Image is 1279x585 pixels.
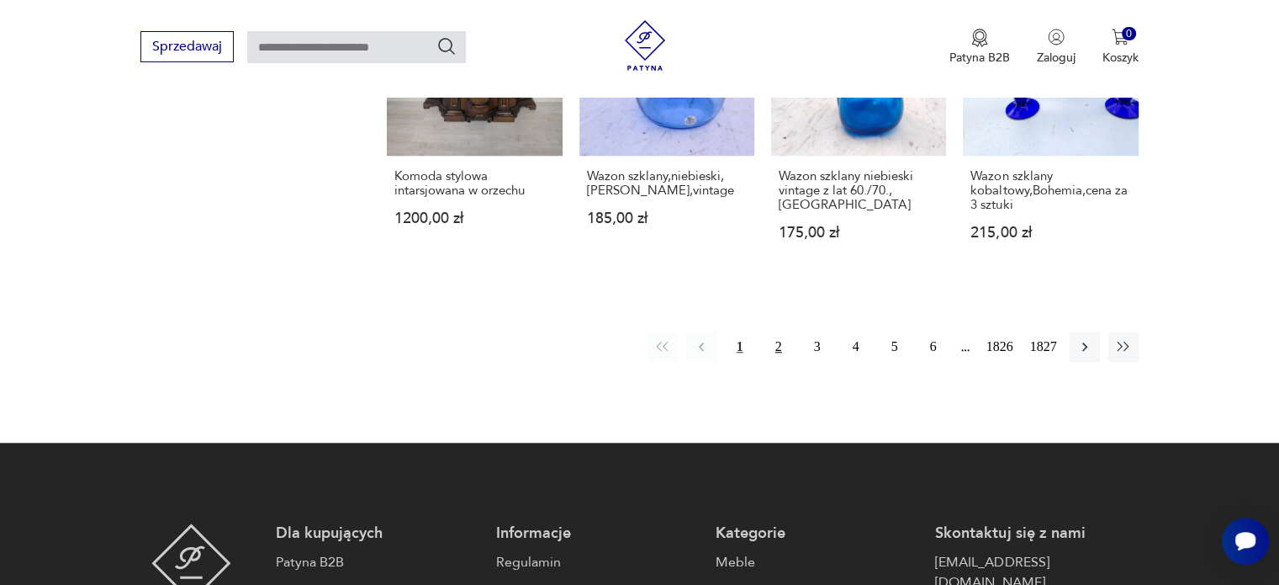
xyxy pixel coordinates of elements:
p: Kategorie [716,524,918,544]
button: 1 [725,332,755,362]
p: Informacje [496,524,699,544]
h3: Wazon szklany,niebieski,[PERSON_NAME],vintage [587,169,747,198]
img: Patyna - sklep z meblami i dekoracjami vintage [620,20,670,71]
p: Patyna B2B [949,50,1010,66]
button: Patyna B2B [949,29,1010,66]
a: Sprzedawaj [140,42,234,54]
p: Koszyk [1102,50,1139,66]
a: Meble [716,552,918,572]
h3: Komoda stylowa intarsjowana w orzechu [394,169,554,198]
button: 6 [918,332,949,362]
p: Dla kupujących [276,524,478,544]
img: Ikona medalu [971,29,988,47]
p: 215,00 zł [970,226,1130,240]
button: 0Koszyk [1102,29,1139,66]
button: Zaloguj [1037,29,1076,66]
h3: Wazon szklany niebieski vintage z lat 60./70., [GEOGRAPHIC_DATA] [779,169,938,212]
div: 0 [1122,27,1136,41]
p: 185,00 zł [587,211,747,226]
a: Regulamin [496,552,699,572]
button: 1827 [1026,332,1061,362]
h3: Wazon szklany kobaltowy,Bohemia,cena za 3 sztuki [970,169,1130,212]
button: Szukaj [436,36,457,56]
a: Patyna B2B [276,552,478,572]
button: 3 [802,332,832,362]
a: Ikona medaluPatyna B2B [949,29,1010,66]
button: 2 [764,332,794,362]
button: 1826 [982,332,1017,362]
button: Sprzedawaj [140,31,234,62]
button: 4 [841,332,871,362]
p: 1200,00 zł [394,211,554,226]
img: Ikonka użytkownika [1048,29,1065,45]
p: Zaloguj [1037,50,1076,66]
img: Ikona koszyka [1112,29,1128,45]
button: 5 [880,332,910,362]
p: Skontaktuj się z nami [935,524,1138,544]
p: 175,00 zł [779,226,938,240]
iframe: Smartsupp widget button [1222,518,1269,565]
